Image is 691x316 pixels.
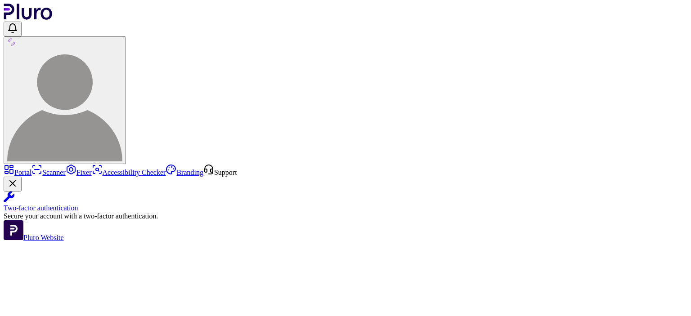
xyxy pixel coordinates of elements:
a: Open Support screen [203,169,237,176]
a: Accessibility Checker [92,169,166,176]
aside: Sidebar menu [4,164,687,242]
button: User avatar [4,36,126,164]
img: User avatar [7,46,122,161]
a: Branding [166,169,203,176]
div: Secure your account with a two-factor authentication. [4,212,687,220]
button: Close Two-factor authentication notification [4,177,22,191]
button: Open notifications, you have undefined new notifications [4,22,22,36]
a: Open Pluro Website [4,234,64,241]
a: Logo [4,13,53,21]
a: Portal [4,169,31,176]
a: Two-factor authentication [4,191,687,212]
a: Fixer [66,169,92,176]
a: Scanner [31,169,66,176]
div: Two-factor authentication [4,204,687,212]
